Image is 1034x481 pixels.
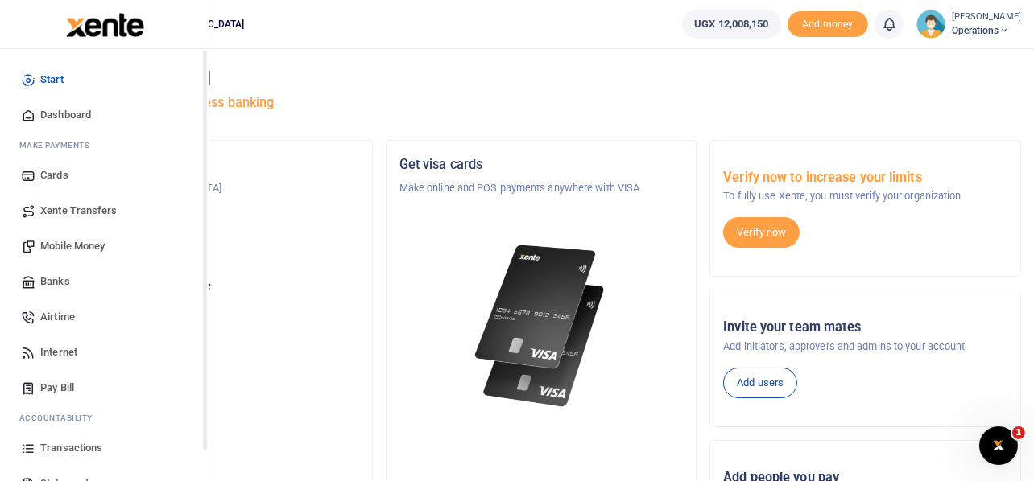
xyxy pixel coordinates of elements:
[40,309,75,325] span: Airtime
[13,133,196,158] li: M
[399,180,684,196] p: Make online and POS payments anywhere with VISA
[694,16,768,32] span: UGX 12,008,150
[31,412,93,424] span: countability
[75,157,359,173] h5: Organization
[13,158,196,193] a: Cards
[40,72,64,88] span: Start
[13,264,196,299] a: Banks
[40,107,91,123] span: Dashboard
[13,405,196,430] li: Ac
[952,23,1021,38] span: Operations
[75,180,359,196] p: NURTURE [GEOGRAPHIC_DATA]
[723,188,1007,204] p: To fully use Xente, you must verify your organization
[788,11,868,38] span: Add money
[916,10,1021,39] a: profile-user [PERSON_NAME] Operations
[723,217,800,248] a: Verify now
[40,440,102,456] span: Transactions
[40,167,68,183] span: Cards
[916,10,945,39] img: profile-user
[75,278,359,294] p: Your current account balance
[13,299,196,335] a: Airtime
[66,13,144,37] img: logo-large
[788,17,868,29] a: Add money
[723,368,797,398] a: Add users
[13,62,196,97] a: Start
[676,10,787,39] li: Wallet ballance
[952,10,1021,24] small: [PERSON_NAME]
[399,157,684,173] h5: Get visa cards
[1012,426,1025,439] span: 1
[13,193,196,228] a: Xente Transfers
[40,238,105,254] span: Mobile Money
[40,344,77,360] span: Internet
[682,10,780,39] a: UGX 12,008,150
[27,139,90,151] span: ake Payments
[64,18,144,30] a: logo-small logo-large logo-large
[75,298,359,314] h5: UGX 12,008,150
[470,235,612,417] img: xente-_physical_cards.png
[40,380,74,396] span: Pay Bill
[723,319,1007,335] h5: Invite your team mates
[979,426,1018,465] iframe: Intercom live chat
[40,203,118,219] span: Xente Transfers
[75,219,359,235] h5: Account
[723,170,1007,186] h5: Verify now to increase your limits
[13,370,196,405] a: Pay Bill
[13,97,196,133] a: Dashboard
[788,11,868,38] li: Toup your wallet
[723,339,1007,355] p: Add initiators, approvers and admins to your account
[13,228,196,264] a: Mobile Money
[13,430,196,466] a: Transactions
[40,273,70,290] span: Banks
[75,243,359,259] p: Operations
[61,69,1021,87] h4: Hello [PERSON_NAME]
[61,95,1021,111] h5: Welcome to better business banking
[13,335,196,370] a: Internet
